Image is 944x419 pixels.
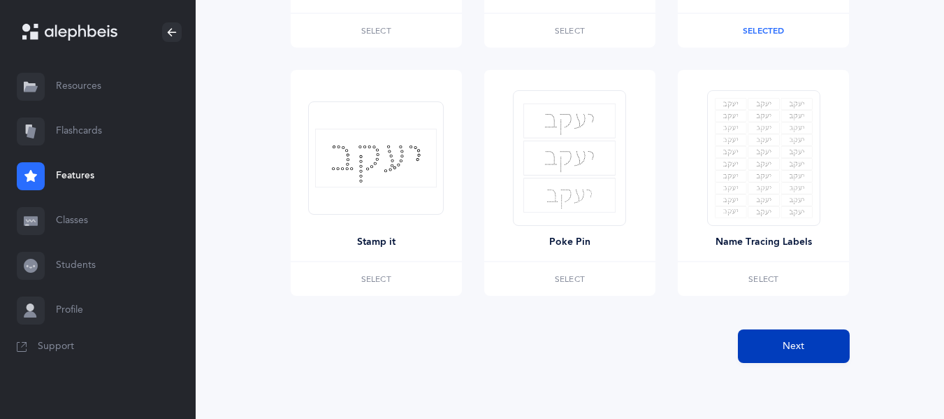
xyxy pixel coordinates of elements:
div: Stamp it [357,235,395,250]
div: Name Tracing Labels [716,235,812,250]
span: Next [783,339,804,354]
iframe: Drift Widget Chat Controller [874,349,927,402]
img: name-tracing-labels.svg [715,98,813,218]
span: Select [361,27,391,35]
span: Select [748,275,778,283]
div: Poke Pin [549,235,590,250]
span: Support [38,340,74,354]
span: Select [555,275,585,283]
img: poke-pin.svg [523,104,616,213]
button: Next [738,329,850,363]
img: stamp-it.svg [315,129,437,187]
span: Select [555,27,585,35]
span: Selected [743,26,785,36]
span: Select [361,275,391,283]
